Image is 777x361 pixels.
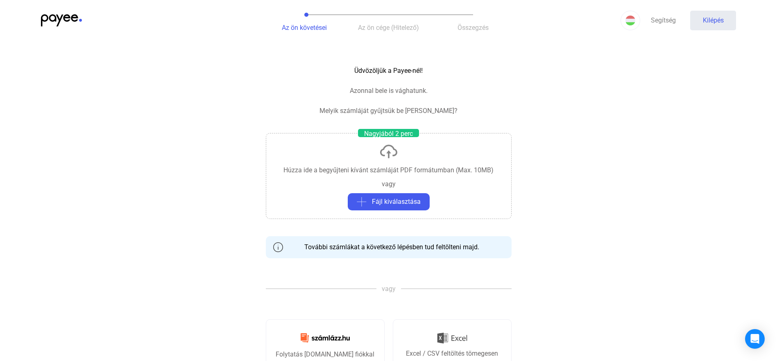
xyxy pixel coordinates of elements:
font: vagy [382,180,396,188]
font: Fájl kiválasztása [372,198,421,205]
img: Számlázz.hu [296,328,355,347]
font: Kilépés [703,16,724,24]
img: info-szürke-körvonal [273,242,283,252]
button: Kilépés [690,11,736,30]
div: Intercom Messenger megnyitása [745,329,765,349]
font: Az ön követései [282,24,327,32]
font: Excel / CSV feltöltés tömegesen [406,350,498,357]
img: Excel [437,329,467,347]
font: Üdvözöljük a Payee-nél! [354,67,423,74]
font: Folytatás [DOMAIN_NAME] fiókkal [276,350,374,358]
button: HU [621,11,640,30]
button: plusz szürkeFájl kiválasztása [348,193,430,210]
font: Húzza ide a begyűjteni kívánt számláját PDF formátumban (Max. 10MB) [283,166,494,174]
font: Azonnal bele is vághatunk. [350,87,428,95]
font: Melyik számláját gyűjtsük be [PERSON_NAME]? [319,107,458,115]
font: vagy [382,285,396,293]
font: Összegzés [458,24,489,32]
font: További számlákat a következő lépésben tud feltölteni majd. [304,243,479,251]
font: Nagyjából 2 perc [364,130,413,138]
img: kedvezményezett-logó [41,14,82,27]
font: Segítség [651,16,676,24]
img: plusz szürke [357,197,367,207]
a: Segítség [640,11,686,30]
img: HU [625,16,635,25]
font: Az ön cége (Hitelező) [358,24,419,32]
img: feltöltés-felhő [379,142,399,161]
